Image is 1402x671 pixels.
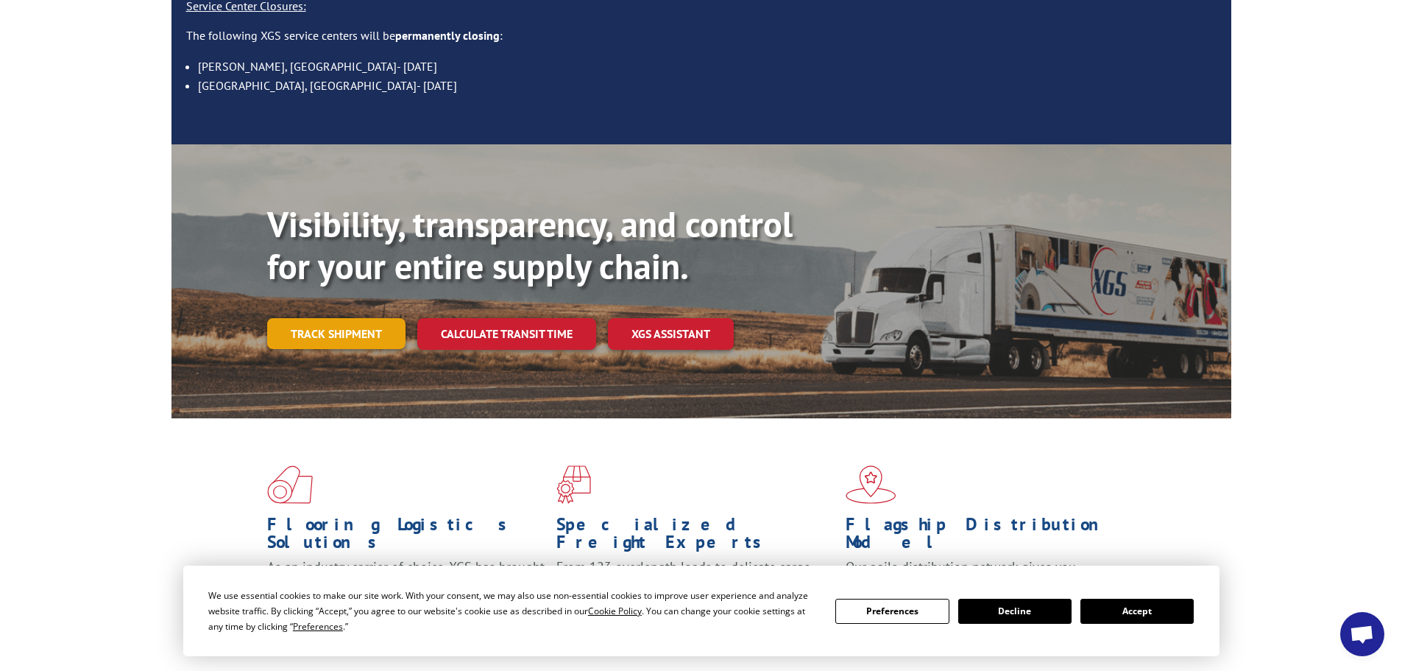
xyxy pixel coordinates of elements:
[186,27,1217,57] p: The following XGS service centers will be :
[1080,599,1194,624] button: Accept
[267,318,406,349] a: Track shipment
[183,566,1219,656] div: Cookie Consent Prompt
[556,466,591,504] img: xgs-icon-focused-on-flooring-red
[846,516,1124,558] h1: Flagship Distribution Model
[1340,612,1384,656] a: Open chat
[588,605,642,617] span: Cookie Policy
[417,318,596,350] a: Calculate transit time
[958,599,1072,624] button: Decline
[556,516,835,558] h1: Specialized Freight Experts
[267,558,545,611] span: As an industry carrier of choice, XGS has brought innovation and dedication to flooring logistics...
[293,620,343,633] span: Preferences
[267,516,545,558] h1: Flooring Logistics Solutions
[395,28,500,43] strong: permanently closing
[198,76,1217,95] li: [GEOGRAPHIC_DATA], [GEOGRAPHIC_DATA]- [DATE]
[267,201,793,289] b: Visibility, transparency, and control for your entire supply chain.
[835,599,949,624] button: Preferences
[846,558,1116,593] span: Our agile distribution network gives you nationwide inventory management on demand.
[208,588,818,634] div: We use essential cookies to make our site work. With your consent, we may also use non-essential ...
[198,57,1217,76] li: [PERSON_NAME], [GEOGRAPHIC_DATA]- [DATE]
[846,466,896,504] img: xgs-icon-flagship-distribution-model-red
[556,558,835,624] p: From 123 overlength loads to delicate cargo, our experienced staff knows the best way to move you...
[267,466,313,504] img: xgs-icon-total-supply-chain-intelligence-red
[608,318,734,350] a: XGS ASSISTANT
